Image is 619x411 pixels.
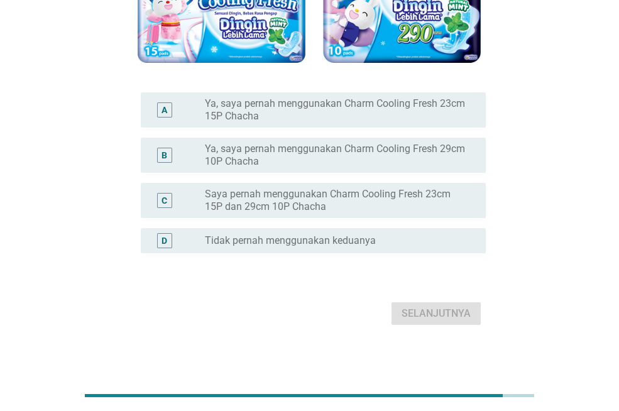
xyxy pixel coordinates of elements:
[162,103,167,116] div: A
[162,194,167,207] div: C
[162,234,167,247] div: D
[162,148,167,162] div: B
[205,188,466,213] label: Saya pernah menggunakan Charm Cooling Fresh 23cm 15P dan 29cm 10P Chacha
[205,234,376,247] label: Tidak pernah menggunakan keduanya
[205,143,466,168] label: Ya, saya pernah menggunakan Charm Cooling Fresh 29cm 10P Chacha
[205,97,466,123] label: Ya, saya pernah menggunakan Charm Cooling Fresh 23cm 15P Chacha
